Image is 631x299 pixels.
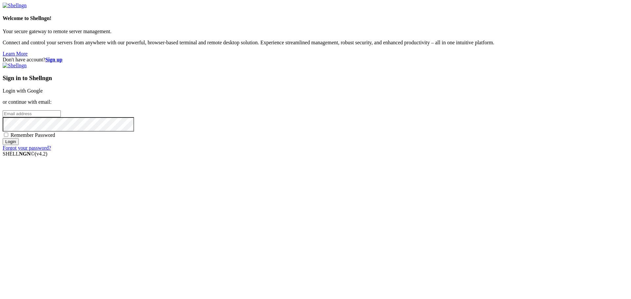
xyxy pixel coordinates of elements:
b: NGN [19,151,31,157]
div: Don't have account? [3,57,628,63]
input: Remember Password [4,133,8,137]
img: Shellngn [3,3,27,9]
input: Email address [3,110,61,117]
p: Your secure gateway to remote server management. [3,29,628,34]
span: Remember Password [11,132,55,138]
h3: Sign in to Shellngn [3,75,628,82]
a: Login with Google [3,88,43,94]
h4: Welcome to Shellngn! [3,15,628,21]
span: 4.2.0 [35,151,48,157]
input: Login [3,138,19,145]
img: Shellngn [3,63,27,69]
a: Sign up [45,57,62,62]
a: Forgot your password? [3,145,51,151]
p: or continue with email: [3,99,628,105]
a: Learn More [3,51,28,56]
p: Connect and control your servers from anywhere with our powerful, browser-based terminal and remo... [3,40,628,46]
span: SHELL © [3,151,47,157]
